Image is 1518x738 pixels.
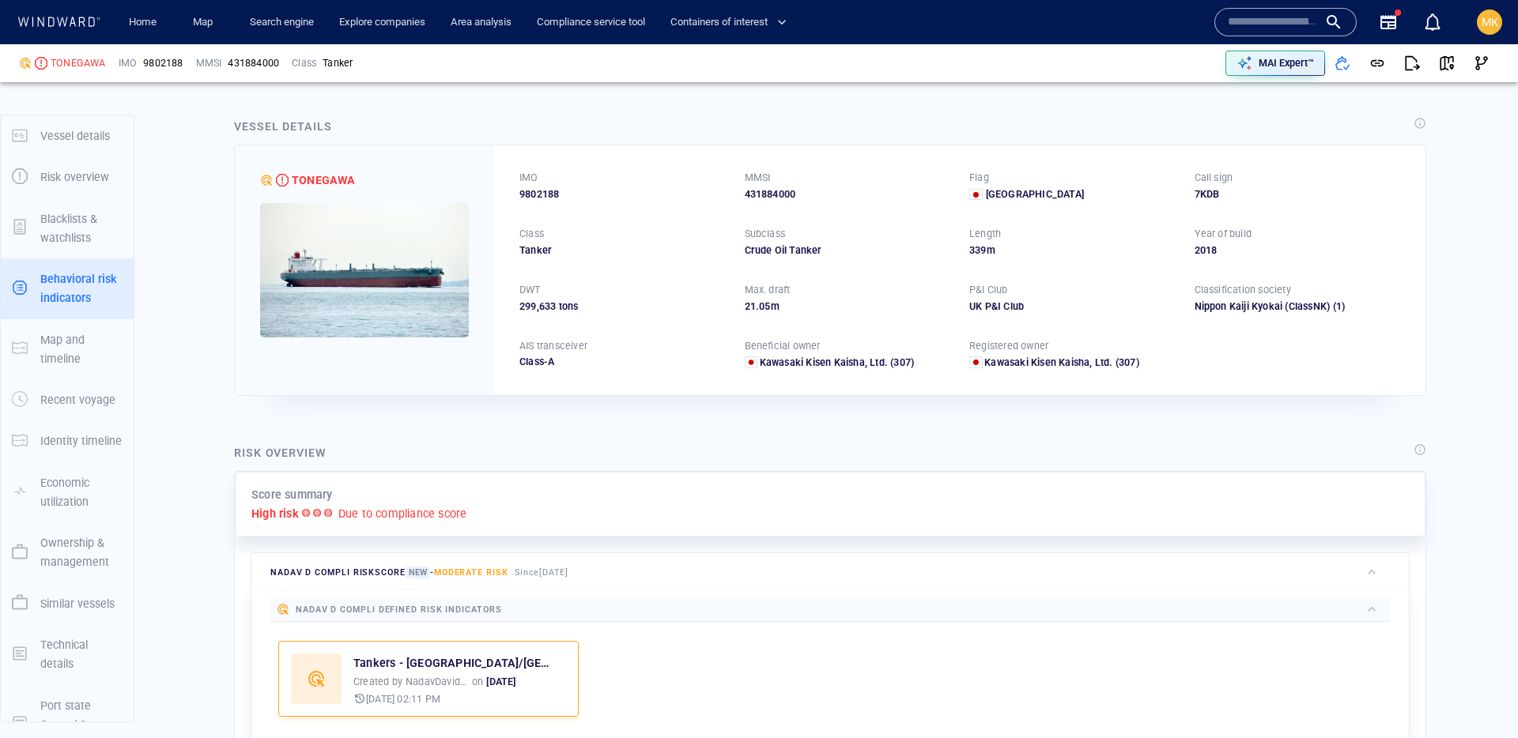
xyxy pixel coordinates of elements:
button: Visual Link Analysis [1464,46,1499,81]
span: m [987,244,995,256]
div: 299,633 tons [519,299,726,314]
p: Identity timeline [40,431,122,450]
button: Economic utilization [1,462,134,523]
p: P&I Club [969,283,1008,297]
p: Risk overview [40,168,109,186]
a: Search engine [244,9,320,36]
span: (1) [1330,299,1400,314]
p: [DATE] [486,675,515,689]
p: Map and timeline [40,330,123,369]
span: m [771,300,780,312]
p: Registered owner [969,339,1048,353]
a: Blacklists & watchlists [1,220,134,235]
p: MMSI [745,171,771,185]
p: High risk [251,504,299,523]
iframe: Chat [1451,667,1506,726]
a: Vessel details [1,127,134,142]
span: 21 [745,300,756,312]
button: MAI Expert™ [1225,51,1325,76]
div: High risk [276,174,289,186]
span: 05 [759,300,770,312]
a: Technical details [1,646,134,661]
span: 9802188 [519,187,559,201]
p: Created by on [353,675,516,689]
span: 9802188 [143,56,183,70]
button: Behavioral risk indicators [1,258,134,319]
button: Blacklists & watchlists [1,198,134,259]
a: Area analysis [444,9,518,36]
p: DWT [519,283,541,297]
button: Similar vessels [1,583,134,624]
span: Class-A [519,356,554,367]
span: New [406,567,430,578]
button: MK [1474,6,1505,38]
div: Vessel details [234,117,332,136]
button: View on map [1429,46,1464,81]
a: Economic utilization [1,484,134,499]
span: MK [1482,16,1498,28]
span: Nadav D Compli defined risk indicators [296,604,502,615]
p: Subclass [745,227,786,241]
a: Kawasaki Kisen Kaisha, Ltd. (307) [760,356,915,370]
div: TONEGAWA [292,171,356,190]
button: Technical details [1,624,134,685]
a: Similar vessels [1,595,134,610]
span: Containers of interest [670,13,787,32]
span: Moderate risk [434,567,508,578]
div: High risk [35,57,47,70]
span: (307) [888,356,914,370]
a: Compliance service tool [531,9,651,36]
p: AIS transceiver [519,339,587,353]
div: Nippon Kaiji Kyokai (ClassNK) [1195,299,1401,314]
p: MMSI [196,56,222,70]
p: Vessel details [40,126,110,145]
button: Map and timeline [1,319,134,380]
p: Call sign [1195,171,1233,185]
p: Tankers - [GEOGRAPHIC_DATA]/[GEOGRAPHIC_DATA]/[GEOGRAPHIC_DATA] Affiliated [353,653,551,672]
div: 431884000 [228,56,279,70]
button: Vessel details [1,115,134,156]
div: 431884000 [745,187,951,201]
p: Class [292,56,316,70]
p: Max. draft [745,283,791,297]
button: Map [180,9,231,36]
div: Tanker [519,243,726,258]
img: 5b119423fb235738e037fe0a_0 [260,203,469,337]
div: Nadav D Compli defined risk: moderate risk [260,174,273,186]
button: Containers of interest [664,9,800,36]
p: Class [519,227,544,241]
a: Port state Control & Casualties [1,716,134,731]
div: UK P&I Club [969,299,1176,314]
div: Tankers - US/UK/IL Affiliated [353,653,551,672]
p: Classification society [1195,283,1291,297]
div: Tanker [323,56,353,70]
a: Recent voyage [1,392,134,407]
p: [DATE] 02:11 PM [366,692,440,706]
a: Map [187,9,225,36]
a: Explore companies [333,9,432,36]
p: Blacklists & watchlists [40,209,123,248]
p: IMO [519,171,538,185]
div: Nippon Kaiji Kyokai (ClassNK) [1195,299,1331,314]
p: NadavDavidson2 [406,675,469,689]
a: Risk overview [1,169,134,184]
a: Ownership & management [1,544,134,559]
div: Nadav D Compli defined risk: moderate risk [19,57,32,70]
p: Economic utilization [40,473,123,512]
p: Recent voyage [40,390,115,409]
button: Risk overview [1,156,134,198]
span: Since [DATE] [515,567,569,578]
p: Similar vessels [40,594,115,613]
p: Length [969,227,1001,241]
p: MAI Expert™ [1259,56,1314,70]
a: Home [123,9,163,36]
div: TONEGAWA [51,56,106,70]
span: . [756,300,759,312]
button: Export report [1395,46,1429,81]
p: Score summary [251,485,333,504]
